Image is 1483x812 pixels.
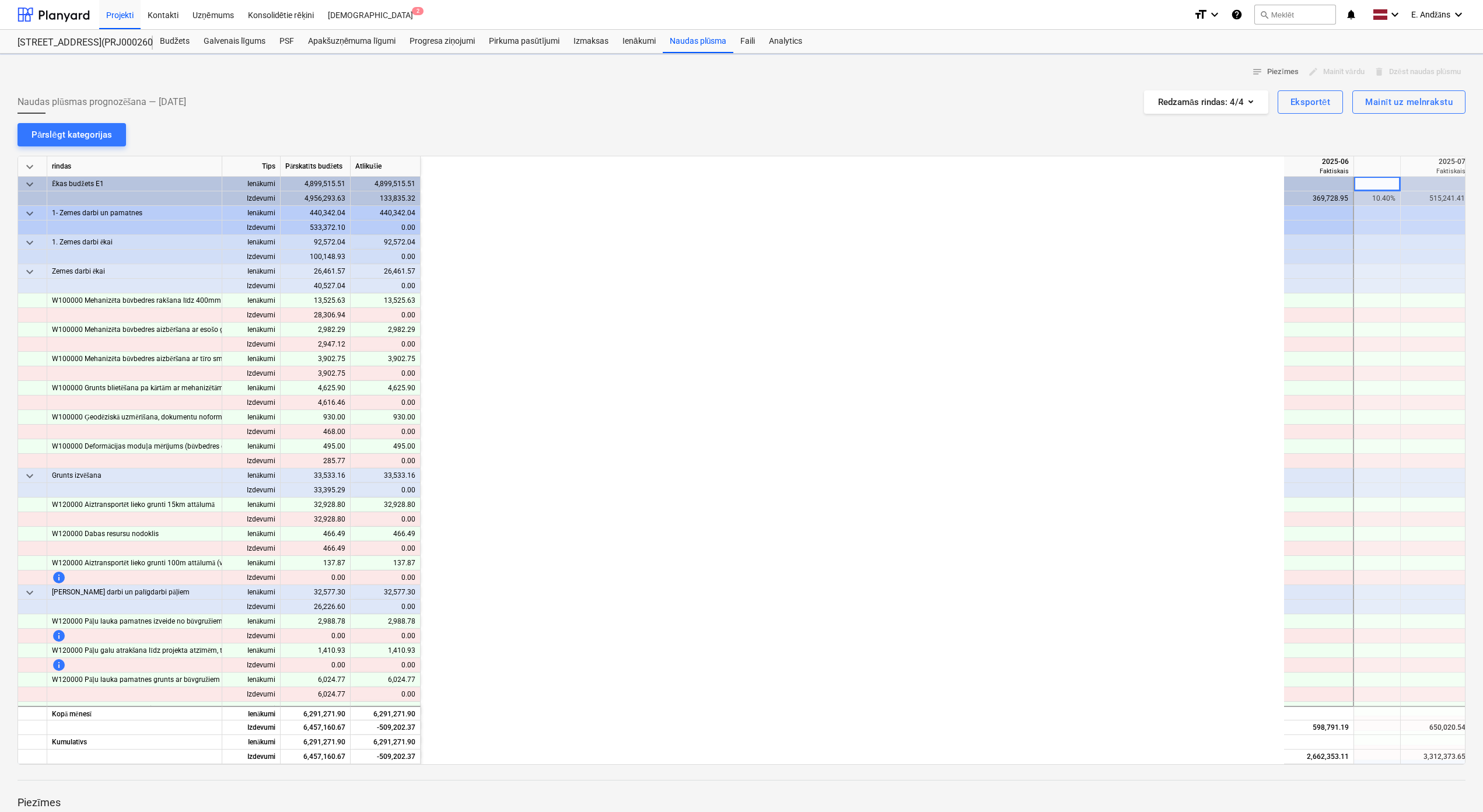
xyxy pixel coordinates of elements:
[222,673,281,687] div: Ienākumi
[281,600,351,614] div: 26,226.60
[355,454,415,468] div: 0.00
[222,250,281,264] div: Izdevumi
[222,352,281,366] div: Ienākumi
[355,673,415,687] div: 6,024.77
[52,468,102,483] span: Grunts izvēšana
[222,643,281,658] div: Ienākumi
[52,293,289,308] span: W100000 Mehanizēta būvbedres rakšana līdz 400mm virs projekta atzīmes
[222,687,281,702] div: Izdevumi
[355,702,415,716] div: 11,152.83
[52,658,66,672] span: Šo rindas vienību nevar prognozēt, pirms nav atjaunināts pārskatītais budžets
[222,629,281,643] div: Izdevumi
[52,570,66,584] span: Šo rindas vienību nevar prognozēt, pirms nav atjaunināts pārskatītais budžets
[23,177,37,191] span: keyboard_arrow_down
[47,156,222,177] div: rindas
[23,265,37,279] span: keyboard_arrow_down
[1289,167,1349,176] div: Faktiskais
[18,796,1465,810] p: Piezīmes
[23,469,37,483] span: keyboard_arrow_down
[23,206,37,220] span: keyboard_arrow_down
[281,352,351,366] div: 3,902.75
[1365,94,1453,110] div: Mainīt uz melnrakstu
[222,235,281,250] div: Ienākumi
[1289,156,1349,167] div: 2025-06
[52,702,177,716] span: W120000 Izurbtas paļu grunts izvēšana
[23,160,37,174] span: keyboard_arrow_down
[281,220,351,235] div: 533,372.10
[52,206,142,220] span: 1- Zemes darbi un pamatnes
[351,735,421,750] div: 6,291,271.90
[52,614,279,629] span: W120000 Pāļu lauka pamatnes izveide no būvgružiem 250 mm biezumā
[47,735,222,750] div: Kumulatīvs
[52,643,417,658] span: W120000 Pāļu galu atrakšana līdz projekta atzīmēm, t.sk.būvbedres apakšas planēšana, pielīdzināša...
[222,720,281,735] div: Izdevumi
[1345,8,1357,22] i: notifications
[351,279,421,293] div: 0.00
[222,600,281,614] div: Izdevumi
[1260,10,1269,19] span: search
[18,37,139,49] div: [STREET_ADDRESS](PRJ0002600) 2601946
[281,720,351,735] div: 6,457,160.67
[222,468,281,483] div: Ienākumi
[1144,90,1268,114] button: Redzamās rindas:4/4
[281,323,351,337] div: 2,982.29
[351,220,421,235] div: 0.00
[1278,90,1343,114] button: Eksportēt
[52,527,159,541] span: W120000 Dabas resursu nodoklis
[351,156,421,177] div: Atlikušie
[222,410,281,425] div: Ienākumi
[355,687,415,702] div: 0.00
[281,425,351,439] div: 468.00
[566,30,615,53] a: Izmaksas
[281,279,351,293] div: 40,527.04
[762,30,809,53] a: Analytics
[222,425,281,439] div: Izdevumi
[281,439,351,454] div: 495.00
[153,30,197,53] a: Budžets
[281,454,351,468] div: 285.77
[222,614,281,629] div: Ienākumi
[222,483,281,498] div: Izdevumi
[52,629,66,643] span: Šo rindas vienību nevar prognozēt, pirms nav atjaunināts pārskatītais budžets
[281,687,351,702] div: 6,024.77
[281,643,351,658] div: 1,410.93
[355,395,415,410] div: 0.00
[281,706,351,720] div: 6,291,271.90
[52,177,104,191] span: Ēkas budžets E1
[355,337,415,352] div: 0.00
[1247,63,1303,81] button: Piezīmes
[52,235,113,250] span: 1. Zemes darbi ēkai
[52,381,506,395] span: W100000 Grunts blietēšana pa kārtām ar mehanizētām rokas blietēm pēc betonēšanas un hidroizolācij...
[351,264,421,279] div: 26,461.57
[1252,66,1262,77] span: notes
[281,483,351,498] div: 33,395.29
[222,293,281,308] div: Ienākumi
[52,439,278,454] span: W100000 Deformācijas moduļa mērījums (būvbedres grunts pretestība)
[351,206,421,220] div: 440,342.04
[1451,8,1465,22] i: keyboard_arrow_down
[281,735,351,750] div: 6,291,271.90
[355,658,415,673] div: 0.00
[355,541,415,556] div: 0.00
[222,395,281,410] div: Izdevumi
[52,673,289,687] span: W120000 Pāļu lauka pamatnes grunts ar būvgružiem izvēšana un utilizācija
[281,498,351,512] div: 32,928.80
[281,177,351,191] div: 4,899,515.51
[1405,191,1465,206] div: 515,241.41
[1405,720,1465,735] div: 650,020.54
[281,468,351,483] div: 33,533.16
[281,337,351,352] div: 2,947.12
[197,30,272,53] div: Galvenais līgums
[222,454,281,468] div: Izdevumi
[281,585,351,600] div: 32,577.30
[1405,156,1465,167] div: 2025-07
[222,702,281,716] div: Ienākumi
[222,264,281,279] div: Ienākumi
[733,30,762,53] div: Faili
[1290,94,1330,110] div: Eksportēt
[222,177,281,191] div: Ienākumi
[1359,191,1395,206] div: 10.40%
[403,30,482,53] div: Progresa ziņojumi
